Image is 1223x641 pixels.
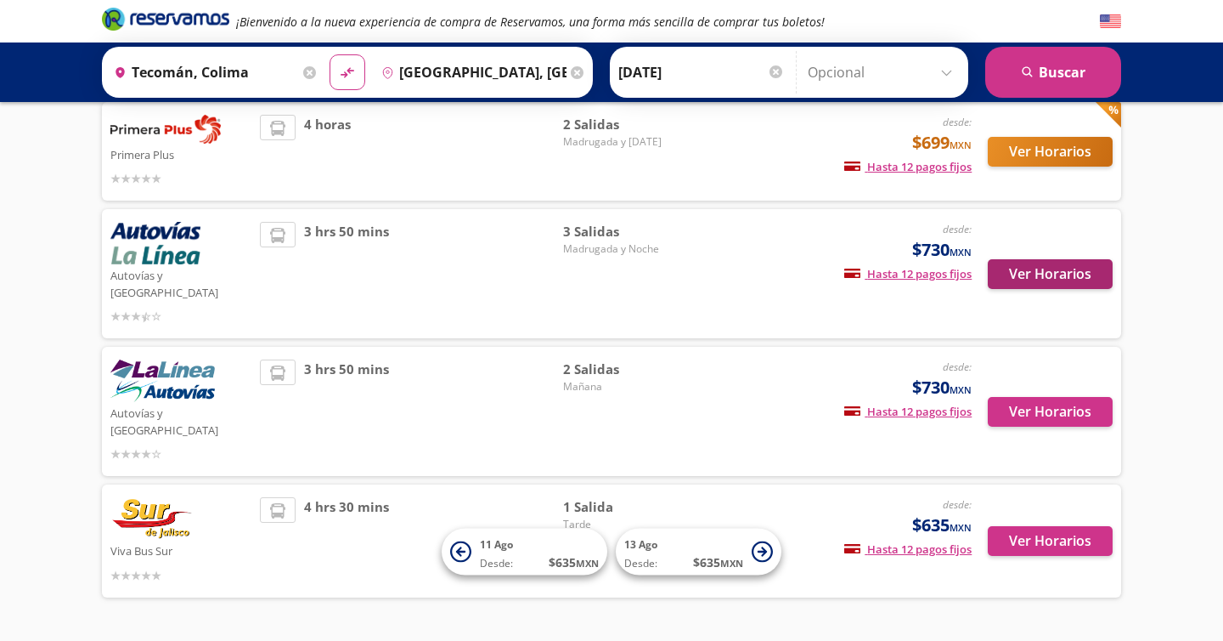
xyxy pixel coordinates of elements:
[943,360,972,374] em: desde:
[442,529,607,576] button: 11 AgoDesde:$635MXN
[563,360,682,379] span: 2 Salidas
[950,139,972,151] small: MXN
[912,375,972,400] span: $730
[304,360,389,463] span: 3 hrs 50 mins
[110,144,251,164] p: Primera Plus
[110,540,251,560] p: Viva Bus Sur
[624,537,657,552] span: 13 Ago
[563,379,682,394] span: Mañana
[988,259,1113,289] button: Ver Horarios
[563,497,682,517] span: 1 Salida
[563,241,682,257] span: Madrugada y Noche
[912,130,972,156] span: $699
[304,497,389,585] span: 4 hrs 30 mins
[950,246,972,258] small: MXN
[950,383,972,396] small: MXN
[844,542,972,557] span: Hasta 12 pagos fijos
[549,553,599,571] span: $ 635
[563,222,682,241] span: 3 Salidas
[480,537,513,552] span: 11 Ago
[943,497,972,512] em: desde:
[618,51,785,94] input: Elegir Fecha
[950,521,972,534] small: MXN
[1100,11,1121,32] button: English
[616,529,781,576] button: 13 AgoDesde:$635MXN
[720,557,743,570] small: MXN
[107,51,299,94] input: Buscar Origen
[304,222,389,326] span: 3 hrs 50 mins
[304,115,351,188] span: 4 horas
[985,47,1121,98] button: Buscar
[110,497,194,540] img: Viva Bus Sur
[943,222,972,236] em: desde:
[110,402,251,439] p: Autovías y [GEOGRAPHIC_DATA]
[480,556,513,571] span: Desde:
[375,51,566,94] input: Buscar Destino
[576,557,599,570] small: MXN
[844,159,972,174] span: Hasta 12 pagos fijos
[844,404,972,419] span: Hasta 12 pagos fijos
[110,115,221,144] img: Primera Plus
[808,51,960,94] input: Opcional
[110,222,200,264] img: Autovías y La Línea
[236,14,825,30] em: ¡Bienvenido a la nueva experiencia de compra de Reservamos, una forma más sencilla de comprar tus...
[563,134,682,150] span: Madrugada y [DATE]
[624,556,657,571] span: Desde:
[988,526,1113,556] button: Ver Horarios
[912,513,972,538] span: $635
[102,6,229,31] i: Brand Logo
[943,115,972,129] em: desde:
[912,237,972,263] span: $730
[563,115,682,134] span: 2 Salidas
[988,397,1113,427] button: Ver Horarios
[110,360,215,402] img: Autovías y La Línea
[988,137,1113,167] button: Ver Horarios
[102,6,229,37] a: Brand Logo
[693,553,743,571] span: $ 635
[563,517,682,532] span: Tarde
[110,264,251,301] p: Autovías y [GEOGRAPHIC_DATA]
[844,266,972,281] span: Hasta 12 pagos fijos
